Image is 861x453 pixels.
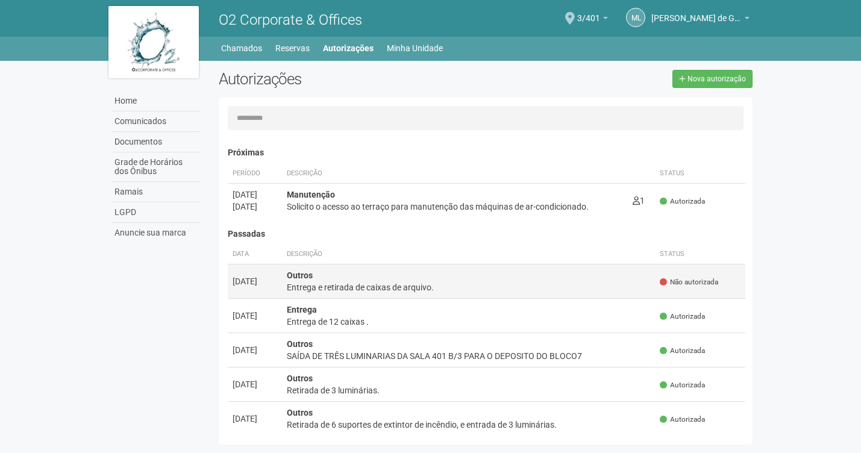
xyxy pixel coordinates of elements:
[287,350,651,362] div: SAÍDA DE TRÊS LUMINARIAS DA SALA 401 B/3 PARA O DEPOSITO DO BLOCO7
[660,380,705,390] span: Autorizada
[228,230,746,239] h4: Passadas
[655,164,745,184] th: Status
[233,275,277,287] div: [DATE]
[233,413,277,425] div: [DATE]
[275,40,310,57] a: Reservas
[233,378,277,390] div: [DATE]
[228,245,282,264] th: Data
[660,414,705,425] span: Autorizada
[287,419,651,431] div: Retirada de 6 suportes de extintor de incêndio, e entrada de 3 luminárias.
[287,270,313,280] strong: Outros
[626,8,645,27] a: ML
[282,245,656,264] th: Descrição
[577,15,608,25] a: 3/401
[651,15,750,25] a: [PERSON_NAME] de Gondra
[672,70,753,88] a: Nova autorização
[287,190,335,199] strong: Manutenção
[233,189,277,201] div: [DATE]
[111,202,201,223] a: LGPD
[282,164,628,184] th: Descrição
[233,344,277,356] div: [DATE]
[233,201,277,213] div: [DATE]
[111,111,201,132] a: Comunicados
[323,40,374,57] a: Autorizações
[287,316,651,328] div: Entrega de 12 caixas .
[660,346,705,356] span: Autorizada
[287,384,651,396] div: Retirada de 3 luminárias.
[287,408,313,417] strong: Outros
[287,201,623,213] div: Solicito o acesso ao terraço para manutenção das máquinas de ar-condicionado.
[287,339,313,349] strong: Outros
[660,277,718,287] span: Não autorizada
[387,40,443,57] a: Minha Unidade
[111,223,201,243] a: Anuncie sua marca
[651,2,742,23] span: Michele Lima de Gondra
[108,6,199,78] img: logo.jpg
[111,132,201,152] a: Documentos
[233,310,277,322] div: [DATE]
[633,196,645,205] span: 1
[228,148,746,157] h4: Próximas
[228,164,282,184] th: Período
[111,152,201,182] a: Grade de Horários dos Ônibus
[111,182,201,202] a: Ramais
[655,245,745,264] th: Status
[219,70,477,88] h2: Autorizações
[287,305,317,314] strong: Entrega
[660,311,705,322] span: Autorizada
[577,2,600,23] span: 3/401
[221,40,262,57] a: Chamados
[219,11,362,28] span: O2 Corporate & Offices
[660,196,705,207] span: Autorizada
[111,91,201,111] a: Home
[287,281,651,293] div: Entrega e retirada de caixas de arquivo.
[687,75,746,83] span: Nova autorização
[287,373,313,383] strong: Outros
